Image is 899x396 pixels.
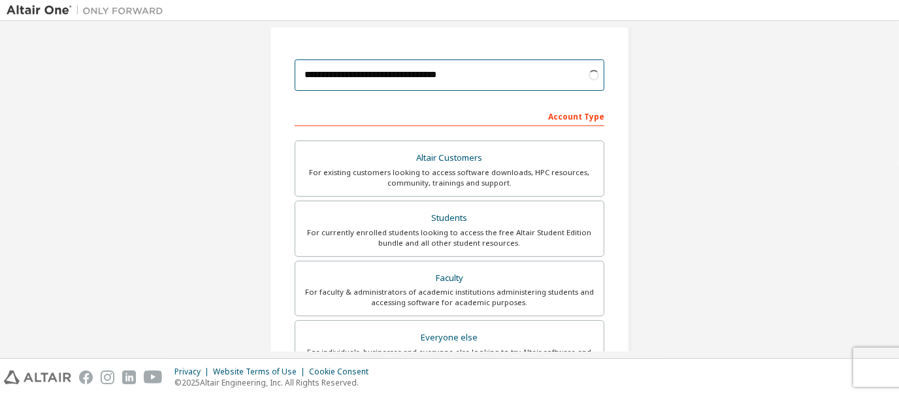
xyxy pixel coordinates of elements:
[79,371,93,384] img: facebook.svg
[303,167,596,188] div: For existing customers looking to access software downloads, HPC resources, community, trainings ...
[7,4,170,17] img: Altair One
[303,269,596,288] div: Faculty
[303,287,596,308] div: For faculty & administrators of academic institutions administering students and accessing softwa...
[295,105,604,126] div: Account Type
[174,367,213,377] div: Privacy
[303,347,596,368] div: For individuals, businesses and everyone else looking to try Altair software and explore our prod...
[122,371,136,384] img: linkedin.svg
[303,329,596,347] div: Everyone else
[303,149,596,167] div: Altair Customers
[101,371,114,384] img: instagram.svg
[309,367,376,377] div: Cookie Consent
[4,371,71,384] img: altair_logo.svg
[144,371,163,384] img: youtube.svg
[174,377,376,388] p: © 2025 Altair Engineering, Inc. All Rights Reserved.
[303,209,596,227] div: Students
[213,367,309,377] div: Website Terms of Use
[303,227,596,248] div: For currently enrolled students looking to access the free Altair Student Edition bundle and all ...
